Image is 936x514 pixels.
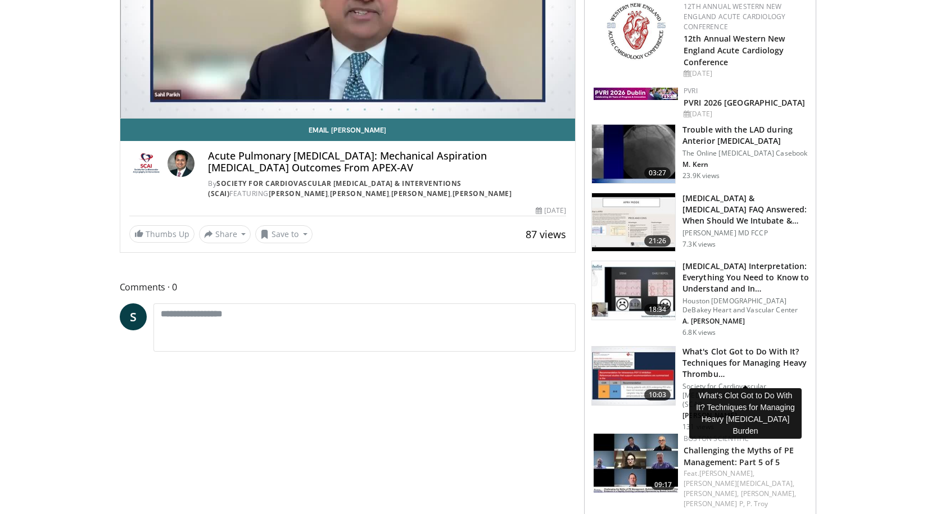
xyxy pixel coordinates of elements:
a: [PERSON_NAME], [684,489,739,498]
a: PVRI 2026 [GEOGRAPHIC_DATA] [684,97,805,108]
a: Boston Scientific [684,434,749,443]
img: 0954f259-7907-4053-a817-32a96463ecc8.png.150x105_q85_autocrop_double_scale_upscale_version-0.2.png [605,2,667,61]
p: M. Kern [682,160,809,169]
a: 09:17 [594,434,678,493]
a: [PERSON_NAME][MEDICAL_DATA], [684,479,794,488]
div: Feat. [684,468,807,509]
p: 23.9K views [682,171,720,180]
p: [PERSON_NAME] MD FCCP [682,229,809,238]
h3: [MEDICAL_DATA] & [MEDICAL_DATA] FAQ Answered: When Should We Intubate & How Do We Adj… [682,193,809,226]
a: [PERSON_NAME] [391,189,451,198]
a: [PERSON_NAME] P, [684,499,745,508]
button: Share [199,225,251,243]
div: [DATE] [684,109,807,119]
a: [PERSON_NAME] [453,189,512,198]
div: By FEATURING , , , [208,179,566,199]
a: 21:26 [MEDICAL_DATA] & [MEDICAL_DATA] FAQ Answered: When Should We Intubate & How Do We Adj… [PER... [591,193,809,252]
p: A. [PERSON_NAME] [682,317,809,326]
a: S [120,303,147,330]
h3: [MEDICAL_DATA] Interpretation: Everything You Need to Know to Understand and In… [682,261,809,294]
p: 7.3K views [682,240,716,249]
a: 12th Annual Western New England Acute Cardiology Conference [684,2,785,31]
div: [DATE] [684,69,807,79]
a: [PERSON_NAME], [699,468,754,478]
span: 09:17 [651,480,675,490]
img: bf7e9c6c-21f2-4f78-a6f9-9f6863ddb059.150x105_q85_crop-smart_upscale.jpg [592,261,675,320]
a: Email [PERSON_NAME] [120,119,576,141]
p: Houston [DEMOGRAPHIC_DATA] DeBakey Heart and Vascular Center [682,297,809,315]
button: Save to [255,225,313,243]
img: Society for Cardiovascular Angiography & Interventions (SCAI) [129,150,164,177]
img: Avatar [168,150,195,177]
a: PVRI [684,86,698,95]
a: [PERSON_NAME] [330,189,390,198]
a: [PERSON_NAME], [741,489,796,498]
p: 6.8K views [682,328,716,337]
a: Society for Cardiovascular [MEDICAL_DATA] & Interventions (SCAI) [208,179,462,198]
p: [PERSON_NAME] [682,411,809,420]
div: [DATE] [536,206,566,216]
img: ABqa63mjaT9QMpl35hMDoxOmtxO3TYNt_2.150x105_q85_crop-smart_upscale.jpg [592,125,675,183]
span: 87 views [526,228,566,241]
a: 03:27 Trouble with the LAD during Anterior [MEDICAL_DATA] The Online [MEDICAL_DATA] Casebook M. K... [591,124,809,184]
img: 33783847-ac93-4ca7-89f8-ccbd48ec16ca.webp.150x105_q85_autocrop_double_scale_upscale_version-0.2.jpg [594,88,678,100]
a: Challenging the Myths of PE Management: Part 5 of 5 [684,445,794,467]
h3: Trouble with the LAD during Anterior [MEDICAL_DATA] [682,124,809,147]
span: 21:26 [644,235,671,247]
span: Comments 0 [120,280,576,294]
span: 10:03 [644,389,671,401]
a: P. Troy [747,499,768,508]
p: Society for Cardiovascular [MEDICAL_DATA] & Interventions (SCAI) [682,382,809,409]
h4: Acute Pulmonary [MEDICAL_DATA]: Mechanical Aspiration [MEDICAL_DATA] Outcomes From APEX-AV [208,150,566,174]
p: 131 views [682,422,714,431]
a: 12th Annual Western New England Acute Cardiology Conference [684,33,785,67]
img: 9bafbb38-b40d-4e9d-b4cb-9682372bf72c.150x105_q85_crop-smart_upscale.jpg [592,347,675,405]
a: Thumbs Up [129,225,195,243]
img: d3a40690-55f2-4697-9997-82bd166d25a9.150x105_q85_crop-smart_upscale.jpg [594,434,678,493]
img: 0f7493d4-2bdb-4f17-83da-bd9accc2ebef.150x105_q85_crop-smart_upscale.jpg [592,193,675,252]
span: 18:34 [644,304,671,315]
h3: What's Clot Got to Do With It? Techniques for Managing Heavy Thrombu… [682,346,809,380]
div: What's Clot Got to Do With It? Techniques for Managing Heavy [MEDICAL_DATA] Burden [689,388,802,439]
a: [PERSON_NAME] [269,189,328,198]
p: The Online [MEDICAL_DATA] Casebook [682,149,809,158]
span: 03:27 [644,167,671,179]
a: 10:03 What's Clot Got to Do With It? Techniques for Managing Heavy Thrombu… Society for Cardiovas... [591,346,809,431]
a: 18:34 [MEDICAL_DATA] Interpretation: Everything You Need to Know to Understand and In… Houston [D... [591,261,809,337]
